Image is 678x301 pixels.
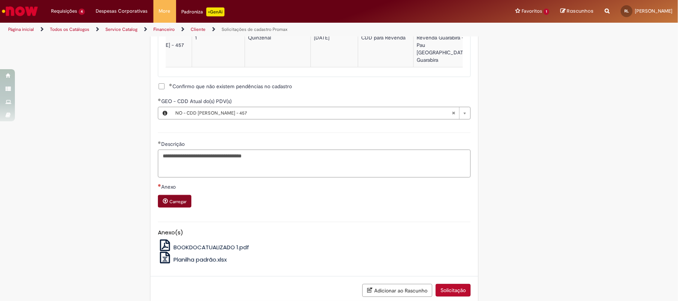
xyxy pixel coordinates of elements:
[174,256,227,263] span: Planilha padrão.xlsx
[567,7,593,15] span: Rascunhos
[169,83,292,90] span: Confirmo que não existem pendências no cadastro
[6,23,446,36] ul: Trilhas de página
[161,141,186,147] span: Descrição
[222,26,287,32] a: Solicitações de cadastro Promax
[161,183,177,190] span: Anexo
[169,83,172,86] span: Obrigatório Preenchido
[158,150,471,177] textarea: Descrição
[79,9,85,15] span: 4
[311,31,358,67] td: [DATE]
[362,284,432,297] button: Adicionar ao Rascunho
[158,195,191,208] button: Carregar anexo de Anexo Required
[560,8,593,15] a: Rascunhos
[1,4,39,19] img: ServiceNow
[448,107,459,119] abbr: Limpar campo GEO - CDD Atual do(s) PDV(s)
[158,107,172,119] button: GEO - CDD Atual do(s) PDV(s), Visualizar este registro NO - CDD Joao Pessoa - 457
[159,7,171,15] span: More
[153,26,175,32] a: Financeiro
[105,26,137,32] a: Service Catalog
[175,107,452,119] span: NO - CDD [PERSON_NAME] - 457
[96,7,148,15] span: Despesas Corporativas
[544,9,549,15] span: 1
[624,9,629,13] span: RL
[436,284,471,297] button: Solicitação
[172,107,470,119] a: NO - CDD [PERSON_NAME] - 457Limpar campo GEO - CDD Atual do(s) PDV(s)
[191,26,206,32] a: Cliente
[8,26,34,32] a: Página inicial
[414,31,471,67] td: Revenda Guarabira - Pau [GEOGRAPHIC_DATA] Guarabira
[158,243,249,251] a: BOOKDOCATUALIZADO 1.pdf
[158,184,161,187] span: Necessários
[158,141,161,144] span: Obrigatório Preenchido
[206,7,225,16] p: +GenAi
[522,7,542,15] span: Favoritos
[182,7,225,16] div: Padroniza
[50,26,89,32] a: Todos os Catálogos
[158,98,161,101] span: Obrigatório Preenchido
[174,243,249,251] span: BOOKDOCATUALIZADO 1.pdf
[192,31,245,67] td: 1
[358,31,414,67] td: CDD para Revenda
[245,31,311,67] td: Quinzenal
[158,230,471,236] h5: Anexo(s)
[51,7,77,15] span: Requisições
[169,199,187,205] small: Carregar
[158,256,227,263] a: Planilha padrão.xlsx
[161,98,233,105] span: GEO - CDD Atual do(s) PDV(s)
[635,8,672,14] span: [PERSON_NAME]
